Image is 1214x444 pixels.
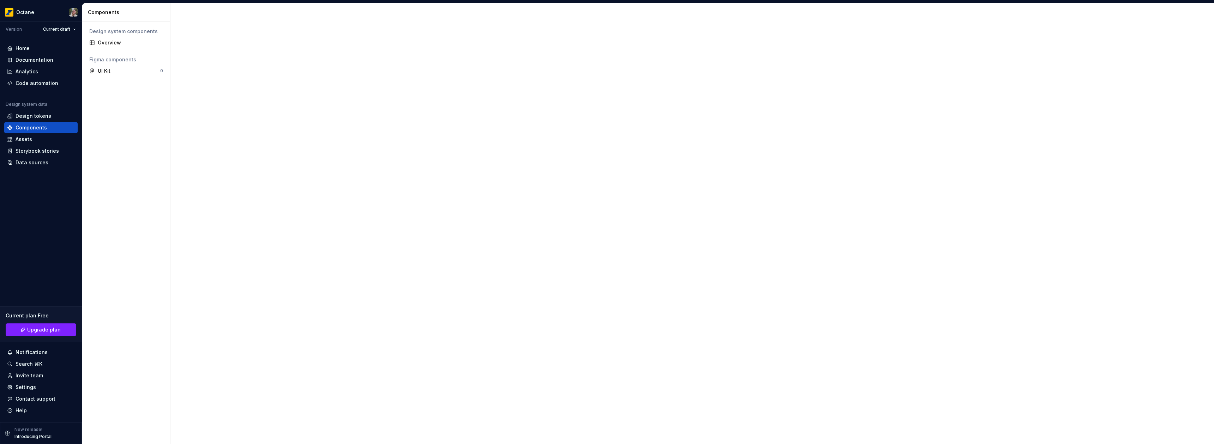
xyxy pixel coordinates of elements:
[16,80,58,87] div: Code automation
[4,358,78,370] button: Search ⌘K
[6,323,76,336] a: Upgrade plan
[98,67,110,74] div: UI Kit
[4,347,78,358] button: Notifications
[16,68,38,75] div: Analytics
[16,372,43,379] div: Invite team
[43,26,70,32] span: Current draft
[98,39,163,46] div: Overview
[4,382,78,393] a: Settings
[40,24,79,34] button: Current draft
[6,102,47,107] div: Design system data
[16,349,48,356] div: Notifications
[4,405,78,416] button: Help
[14,434,52,439] p: Introducing Portal
[4,78,78,89] a: Code automation
[88,9,167,16] div: Components
[27,326,61,333] span: Upgrade plan
[4,66,78,77] a: Analytics
[16,112,51,120] div: Design tokens
[4,370,78,381] a: Invite team
[16,45,30,52] div: Home
[16,407,27,414] div: Help
[16,124,47,131] div: Components
[16,147,59,154] div: Storybook stories
[16,136,32,143] div: Assets
[4,145,78,157] a: Storybook stories
[4,157,78,168] a: Data sources
[6,312,76,319] div: Current plan : Free
[14,427,42,432] p: New release!
[16,159,48,166] div: Data sources
[16,360,42,367] div: Search ⌘K
[16,395,55,402] div: Contact support
[4,122,78,133] a: Components
[86,65,166,77] a: UI Kit0
[89,56,163,63] div: Figma components
[160,68,163,74] div: 0
[1,5,80,20] button: OctaneTiago
[4,134,78,145] a: Assets
[6,26,22,32] div: Version
[89,28,163,35] div: Design system components
[86,37,166,48] a: Overview
[4,54,78,66] a: Documentation
[5,8,13,17] img: e8093afa-4b23-4413-bf51-00cde92dbd3f.png
[4,110,78,122] a: Design tokens
[69,8,78,17] img: Tiago
[16,56,53,63] div: Documentation
[4,43,78,54] a: Home
[16,384,36,391] div: Settings
[16,9,34,16] div: Octane
[4,393,78,405] button: Contact support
